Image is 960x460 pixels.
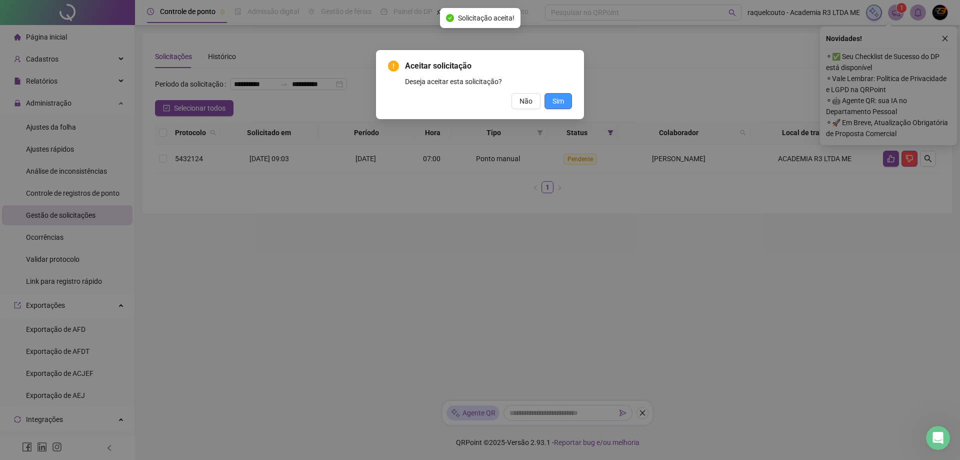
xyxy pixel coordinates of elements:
iframe: Intercom live chat [926,426,950,450]
span: exclamation-circle [388,61,399,72]
span: Solicitação aceita! [458,13,514,24]
button: Sim [544,93,572,109]
span: check-circle [446,14,454,22]
button: Não [511,93,540,109]
span: Aceitar solicitação [405,60,572,72]
span: Sim [552,96,564,107]
div: Deseja aceitar esta solicitação? [405,76,572,87]
span: Não [519,96,532,107]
